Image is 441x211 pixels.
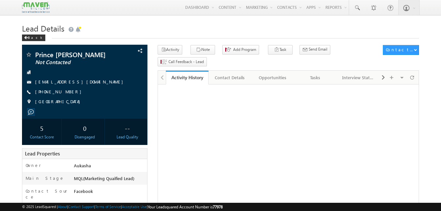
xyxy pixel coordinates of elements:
label: Main Stage [26,175,64,181]
button: Activity [158,45,182,55]
span: Prince [PERSON_NAME] [35,51,112,58]
div: -- [109,122,145,134]
button: Note [190,45,215,55]
span: Your Leadsquared Account Number is [148,204,223,209]
span: Not Contacted [35,59,112,66]
a: Interview Status [337,71,380,84]
div: Activity History [171,74,204,81]
div: Back [22,35,45,41]
a: Opportunities [252,71,294,84]
img: Custom Logo [22,2,50,13]
span: Lead Details [22,23,64,34]
div: Opportunities [257,74,288,82]
div: Facebook [72,188,147,197]
span: © 2025 LeadSquared | | | | | [22,204,223,210]
div: Disengaged [67,134,103,140]
span: [PHONE_NUMBER] [35,89,85,95]
span: Lead Properties [25,150,60,157]
a: About [58,204,67,209]
span: [GEOGRAPHIC_DATA] [35,99,83,105]
button: Call Feedback - Lead [158,57,207,67]
button: Send Email [299,45,330,55]
div: 5 [24,122,60,134]
div: Lead Quality [109,134,145,140]
a: Terms of Service [95,204,121,209]
a: Activity History [166,71,209,84]
label: Owner [26,162,41,168]
a: Acceptable Use [122,204,147,209]
a: Contact Details [209,71,251,84]
div: MQL(Marketing Quaified Lead) [72,175,147,184]
div: Tasks [299,74,331,82]
span: Call Feedback - Lead [168,59,204,65]
button: Add Program [222,45,259,55]
label: Contact Source [26,188,68,200]
button: Contact Actions [383,45,419,55]
span: Add Program [233,47,256,53]
div: 0 [67,122,103,134]
a: Back [22,34,49,40]
div: Contact Score [24,134,60,140]
div: Contact Actions [386,47,414,53]
span: Aukasha [74,163,91,168]
div: Interview Status [342,74,374,82]
span: 77978 [213,204,223,209]
span: Send Email [309,46,327,52]
div: Contact Details [214,74,245,82]
a: [EMAIL_ADDRESS][DOMAIN_NAME] [35,79,126,84]
a: Tasks [294,71,337,84]
button: Task [268,45,293,55]
a: Contact Support [68,204,94,209]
